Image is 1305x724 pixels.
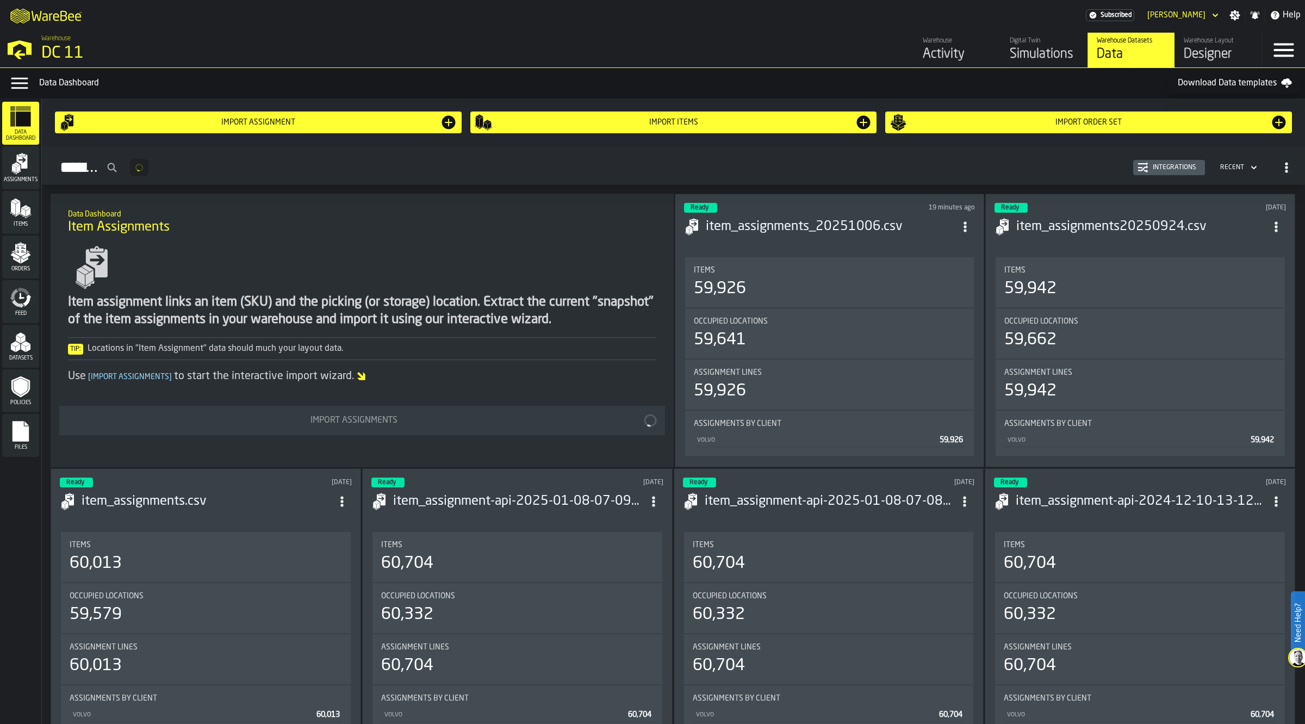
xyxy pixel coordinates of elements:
[381,694,654,703] div: Title
[2,400,39,406] span: Policies
[70,694,342,703] div: Title
[684,634,974,684] div: stat-Assignment lines
[1016,218,1266,236] h3: item_assignments20250924.csv
[1000,479,1018,486] span: Ready
[1004,541,1276,549] div: Title
[2,444,39,450] span: Files
[1143,9,1221,22] div: DropdownMenuValue-Kim Jonsson
[940,436,963,444] span: 59,926
[60,478,93,487] div: status-3 2
[381,643,449,652] span: Assignment lines
[1097,46,1166,63] div: Data
[59,202,664,242] div: title-Item Assignments
[706,218,956,236] h3: item_assignments_20251006.csv
[1184,37,1253,45] div: Warehouse Layout
[70,592,144,601] span: Occupied Locations
[1016,493,1266,510] h3: item_assignment-api-2024-12-10-13-12-45-f1f8804c-cc92-439b-a0ba-25fc11274383.csv-2024-12-10
[1004,694,1091,703] span: Assignments by Client
[1148,164,1201,171] div: Integrations
[1004,694,1276,703] div: Title
[2,266,39,272] span: Orders
[381,643,654,652] div: Title
[694,368,966,377] div: Title
[1010,46,1079,63] div: Simulations
[1004,592,1276,601] div: Title
[1004,419,1276,428] div: Title
[393,493,644,510] h3: item_assignment-api-2025-01-08-07-09-00-7251510d-0be3-4e2b-b36a-b28e89740db1.csv-2025-01-08
[70,643,342,652] div: Title
[907,118,1270,127] div: Import Order Set
[995,634,1285,684] div: stat-Assignment lines
[1004,643,1276,652] div: Title
[2,369,39,413] li: menu Policies
[372,583,662,633] div: stat-Occupied Locations
[1004,419,1092,428] span: Assignments by Client
[995,583,1285,633] div: stat-Occupied Locations
[693,643,965,652] div: Title
[1004,368,1072,377] span: Assignment lines
[68,369,656,384] div: Use to start the interactive import wizard.
[2,191,39,234] li: menu Items
[2,146,39,190] li: menu Assignments
[68,342,656,355] div: Locations in "Item Assignment" data should much your layout data.
[381,541,402,549] span: Items
[4,72,35,94] label: button-toggle-Data Menu
[2,311,39,317] span: Feed
[985,194,1295,467] div: ItemListCard-DashboardItemContainer
[693,643,761,652] span: Assignment lines
[1216,161,1259,174] div: DropdownMenuValue-4
[68,219,170,236] span: Item Assignments
[847,479,975,486] div: Updated: 1/8/2025, 8:09:12 AM Created: 1/8/2025, 8:08:51 AM
[70,605,122,624] div: 59,579
[1004,317,1276,326] div: Title
[41,44,335,63] div: DC 11
[88,373,91,381] span: [
[994,478,1027,487] div: status-3 2
[66,414,642,427] div: Import Assignments
[691,205,709,211] span: Ready
[995,532,1285,582] div: stat-Items
[1101,11,1132,19] span: Subscribed
[1004,266,1276,275] div: Title
[55,112,462,133] button: button-Import assignment
[1086,9,1134,21] div: Menu Subscription
[535,479,663,486] div: Updated: 1/8/2025, 8:09:31 AM Created: 1/8/2025, 8:09:13 AM
[1004,368,1276,377] div: Title
[1004,381,1057,401] div: 59,942
[1004,432,1276,447] div: StatList-item-VOLVO
[693,605,745,624] div: 60,332
[372,634,662,684] div: stat-Assignment lines
[383,711,624,719] div: VOLVO
[1169,72,1301,94] a: Download Data templates
[694,419,966,428] div: Title
[86,373,174,381] span: Import Assignments
[995,203,1028,213] div: status-3 2
[923,37,992,45] div: Warehouse
[1087,33,1174,67] a: link-to-/wh/i/2e91095d-d0fa-471d-87cf-b9f7f81665fc/data
[2,102,39,145] li: menu Data Dashboard
[1220,164,1244,171] div: DropdownMenuValue-4
[70,541,342,549] div: Title
[995,255,1286,458] section: card-AssignmentDashboardCard
[913,33,1000,67] a: link-to-/wh/i/2e91095d-d0fa-471d-87cf-b9f7f81665fc/feed/
[1006,437,1246,444] div: VOLVO
[381,541,654,549] div: Title
[381,707,654,722] div: StatList-item-VOLVO
[1004,592,1078,601] span: Occupied Locations
[470,112,877,133] button: button-Import Items
[1251,436,1274,444] span: 59,942
[694,317,966,326] div: Title
[1004,656,1056,676] div: 60,704
[2,177,39,183] span: Assignments
[1004,330,1057,350] div: 59,662
[2,414,39,457] li: menu Files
